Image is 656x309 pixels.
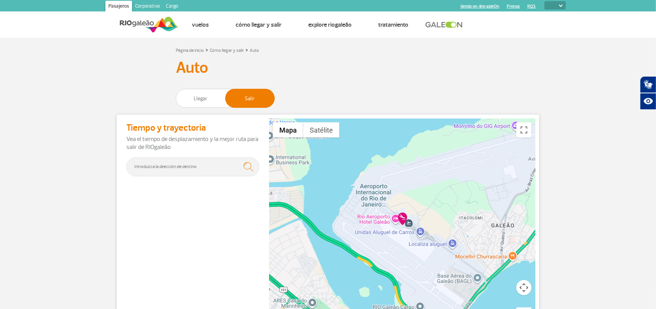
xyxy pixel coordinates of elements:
button: Controles de visualización del mapa [516,280,532,295]
button: Muestra el callejero [273,122,303,138]
a: Cargo [163,1,181,13]
a: Tratamiento [378,21,408,29]
a: Prensa [507,4,520,9]
a: Corporativo [132,1,163,13]
h4: Tiempo y trayectoria [126,122,260,133]
a: Cómo llegar y salir [236,21,282,29]
input: Introduzca la dirección de destino [126,157,260,176]
span: Llegar [176,89,225,107]
p: Vea el tiempo de desplazamiento y la mejor ruta para salir de RIOgaleão [126,135,260,151]
div: Plugin de acessibilidade da Hand Talk. [640,76,656,110]
button: Abrir recursos assistivos. [640,93,656,110]
a: Vuelos [192,21,209,29]
a: Página de inicio [176,48,204,53]
a: tienda on-line galeOn [460,4,499,9]
h3: Auto [176,58,480,77]
a: Auto [250,48,259,53]
button: Cambiar a la vista en pantalla completa [516,122,532,138]
a: Pasajeros [105,1,132,13]
span: Salir [225,89,274,107]
button: Abrir tradutor de língua de sinais. [640,76,656,93]
a: > [245,45,248,54]
a: Cómo llegar y salir [210,48,244,53]
a: RQS [527,4,536,9]
button: Muestra las imágenes de satélite [303,122,339,138]
a: > [205,45,208,54]
a: Explore RIOgaleão [308,21,352,29]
